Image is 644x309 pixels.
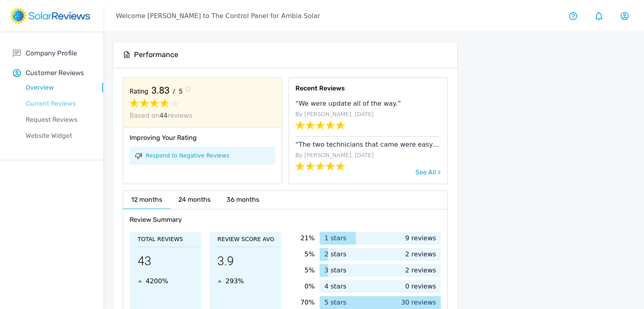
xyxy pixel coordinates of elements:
span: 44 [159,112,167,119]
p: 70% [289,298,315,307]
p: Based on reviews [130,111,275,121]
p: 2 reviews [405,250,441,259]
p: 9 reviews [405,233,441,243]
h6: Recent Reviews [295,84,441,96]
p: 5% [289,250,315,259]
p: By [PERSON_NAME], [DATE] [295,110,441,120]
span: Rating [130,87,148,96]
p: Request Reviews [13,115,103,125]
a: “We were update all of the way.”By [PERSON_NAME], [DATE] [295,96,441,137]
p: 2 reviews [405,266,441,275]
span: / [173,87,175,96]
p: 21% [289,233,315,243]
p: By [PERSON_NAME], [DATE] [295,151,441,161]
h6: 12 months [123,191,170,209]
a: Overview [13,80,103,96]
p: Review Score Avg [217,235,281,244]
h6: Improving Your Rating [130,134,275,147]
p: 0 reviews [405,282,441,291]
p: Website Widget [13,131,103,141]
p: Current Reviews [13,99,103,108]
p: “We were update all of the way.” [295,99,441,110]
p: Overview [13,83,103,92]
span: 3.83 [148,84,173,96]
p: 3.9 [217,247,281,276]
p: 4 stars [320,282,347,291]
p: 2 stars [320,250,347,259]
h6: Review Summary [130,216,441,232]
h6: 36 months [219,191,267,209]
p: 5% [289,266,315,275]
a: Website Widget [13,128,103,144]
h6: 24 months [170,191,219,209]
p: 3 stars [320,266,347,275]
p: Total Reviews [138,235,201,244]
a: See All > [415,168,441,176]
p: 43 [138,247,201,276]
p: “The two technicians that came were easy to talk to, allowed me to work through the install witho... [295,140,441,151]
a: Respond to Negative Reviews [146,151,229,160]
h5: Performance [134,50,178,59]
p: 4200% [146,276,168,286]
span: 5 [175,87,186,96]
p: Company Profile [26,48,77,58]
a: Request Reviews [13,112,103,128]
p: Welcome [PERSON_NAME] to The Control Panel for Ambia Solar [116,11,320,21]
p: Customer Reviews [26,68,84,78]
a: “The two technicians that came were easy to talk to, allowed me to work through the install witho... [295,137,441,177]
a: Current Reviews [13,96,103,112]
p: 293% [225,276,244,286]
p: 0% [289,282,315,291]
